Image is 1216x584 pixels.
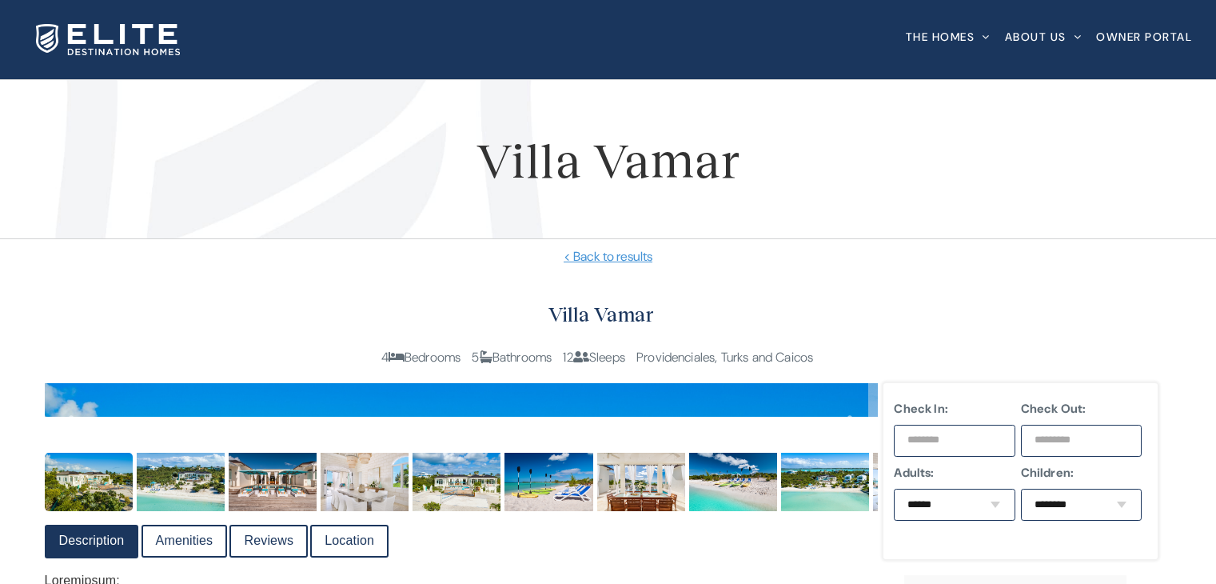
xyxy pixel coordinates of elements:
a: Reviews [231,526,306,556]
img: 6a444fb6-a4bb-4016-a88f-40ab361ed023 [137,453,225,511]
span: About Us [1005,31,1066,42]
img: Elite Destination Homes Logo [36,24,180,55]
img: 2af04fa0-b4ba-43b3-b79d-9fdedda85cf6 [689,453,777,511]
a: Owner Portal [1096,4,1192,69]
span: Owner Portal [1096,31,1192,42]
label: Check Out: [1021,399,1142,418]
a: Location [312,526,387,556]
label: Children: [1021,463,1142,482]
img: 0b44862f-edc1-4809-b56f-c99f26df1b84 [504,453,592,511]
label: Adults: [894,463,1015,482]
a: < Back to results [24,247,1192,266]
span: 5 Bathrooms [472,349,552,366]
h1: Villa Vamar [24,123,1192,195]
h2: Villa Vamar [45,298,1158,331]
img: 1e4e9923-00bf-444e-a634-b2d68a73db33 [229,453,317,511]
img: 04649ee2-d7f5-470e-8544-d4617103949c [781,453,869,511]
span: The Homes [906,31,975,42]
a: About Us [1005,4,1082,69]
img: 96b92337-7516-4ae5-90b6-a5708fa2356a [321,453,409,511]
img: 772363fc-4764-43f9-ad7f-17177a8f299e [873,453,961,511]
img: 046b3c7c-e31b-425e-8673-eae4ad8566a8 [45,453,133,511]
a: The Homes [906,4,991,69]
a: Description [46,526,138,556]
nav: Main Menu [906,4,1193,69]
label: Check In: [894,399,1015,418]
a: Amenities [143,526,226,556]
span: 12 Sleeps [563,349,624,366]
img: 6a036ec3-7710-428e-8552-a4ec9b7eb75c [413,453,500,511]
span: Providenciales, Turks and Caicos [636,349,813,366]
span: 4 Bedrooms [381,349,461,366]
img: 21c8b9ae-754b-4659-b830-d06ddd1a2d8b [597,453,685,511]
